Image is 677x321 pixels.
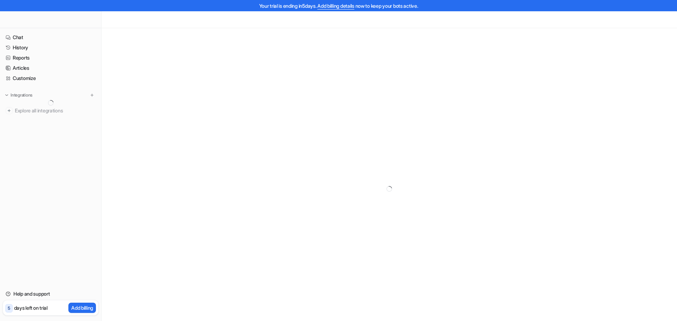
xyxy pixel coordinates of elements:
a: History [3,43,98,53]
span: Explore all integrations [15,105,96,116]
p: days left on trial [14,304,48,311]
p: 5 [8,305,10,311]
a: Explore all integrations [3,106,98,116]
a: Reports [3,53,98,63]
img: menu_add.svg [90,93,94,98]
p: Add billing [71,304,93,311]
a: Articles [3,63,98,73]
a: Chat [3,32,98,42]
img: explore all integrations [6,107,13,114]
a: Help and support [3,289,98,299]
a: Customize [3,73,98,83]
button: Integrations [3,92,35,99]
p: Integrations [11,92,32,98]
a: Add billing details [317,3,354,9]
button: Add billing [68,303,96,313]
img: expand menu [4,93,9,98]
